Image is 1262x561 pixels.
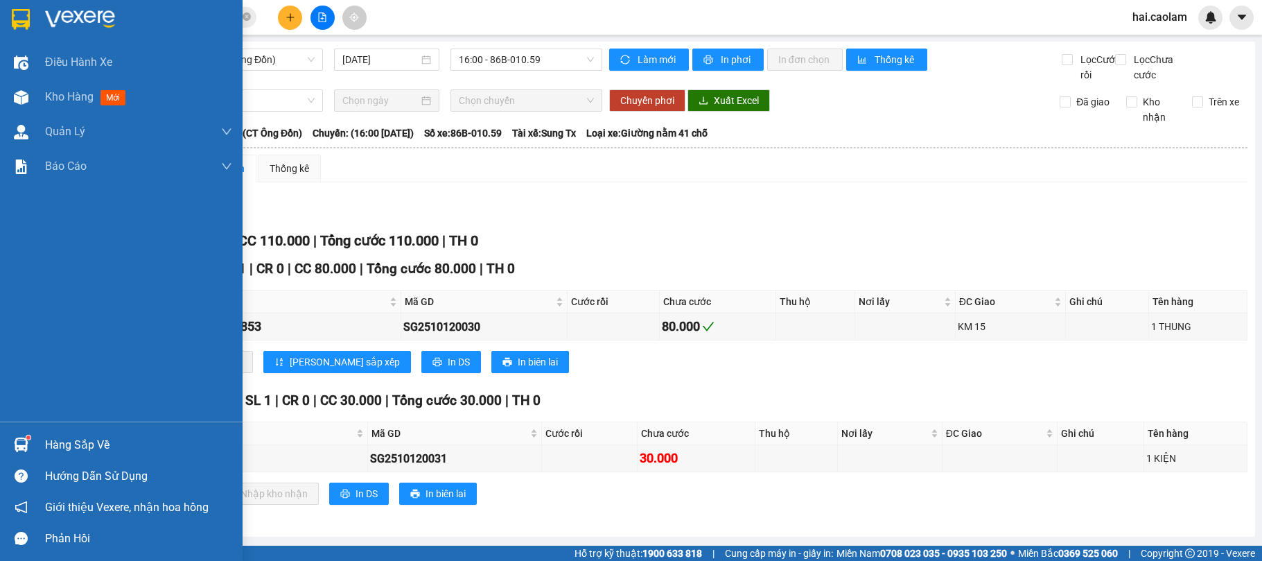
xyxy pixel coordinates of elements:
button: printerIn biên lai [399,483,477,505]
span: Giới thiệu Vexere, nhận hoa hồng [45,499,209,516]
button: printerIn biên lai [491,351,569,373]
span: ĐC Giao [946,426,1043,441]
span: Kho hàng [45,90,94,103]
th: Thu hộ [776,291,855,313]
td: SG2510120031 [368,445,542,472]
img: warehouse-icon [14,55,28,70]
div: 80.000 [662,317,774,336]
img: warehouse-icon [14,90,28,105]
img: warehouse-icon [14,125,28,139]
span: Mã GD [405,294,553,309]
span: In biên lai [518,354,558,370]
span: Chuyến: (16:00 [DATE]) [313,126,414,141]
span: ⚪️ [1010,551,1015,556]
span: check [702,320,715,333]
span: Hỗ trợ kỹ thuật: [575,546,702,561]
span: Thống kê [875,52,916,67]
span: Xuất Excel [714,93,759,108]
button: syncLàm mới [609,49,689,71]
th: Chưa cước [638,422,755,445]
span: aim [349,12,359,22]
span: CC 80.000 [295,261,356,277]
span: sort-ascending [274,357,284,368]
th: Thu hộ [755,422,838,445]
span: TH 0 [512,392,541,408]
span: | [360,261,363,277]
div: NGÔN 0916485147 [133,449,365,468]
span: Tổng cước 110.000 [320,232,439,249]
span: SL 1 [245,392,272,408]
td: SG2510120030 [401,313,568,340]
span: Người nhận [134,294,387,309]
span: Lọc Cước rồi [1075,52,1122,83]
div: Hướng dẫn sử dụng [45,466,232,487]
span: plus [286,12,295,22]
span: TH 0 [487,261,515,277]
div: 1 KIỆN [1146,451,1245,466]
span: notification [15,501,28,514]
div: Phản hồi [45,528,232,549]
span: Quản Lý [45,123,85,140]
span: printer [410,489,420,500]
span: | [288,261,291,277]
span: | [385,392,389,408]
span: printer [502,357,512,368]
span: copyright [1185,549,1195,558]
span: printer [432,357,442,368]
img: warehouse-icon [14,438,28,452]
span: In biên lai [426,486,466,501]
span: | [1128,546,1130,561]
span: caret-down [1236,11,1248,24]
button: bar-chartThống kê [846,49,927,71]
span: CC 30.000 [320,392,382,408]
span: file-add [317,12,327,22]
span: hai.caolam [1121,8,1198,26]
sup: 1 [26,435,30,440]
span: | [249,261,253,277]
div: Hàng sắp về [45,435,232,456]
span: Nơi lấy [859,294,940,309]
button: caret-down [1229,6,1254,30]
img: icon-new-feature [1204,11,1217,24]
button: aim [342,6,367,30]
span: Người nhận [134,426,353,441]
span: Chọn chuyến [459,90,594,111]
span: | [480,261,483,277]
span: Tổng cước 80.000 [367,261,476,277]
th: Ghi chú [1066,291,1149,313]
span: printer [703,55,715,66]
span: In DS [356,486,378,501]
span: CC 110.000 [238,232,310,249]
div: 1 THUNG [1151,319,1245,334]
span: | [505,392,509,408]
span: Mã GD [371,426,527,441]
span: download [699,96,708,107]
span: Báo cáo [45,157,87,175]
th: Cước rồi [568,291,659,313]
span: In DS [448,354,470,370]
span: Trên xe [1203,94,1245,110]
input: 12/10/2025 [342,52,419,67]
input: Chọn ngày [342,93,419,108]
th: Cước rồi [542,422,638,445]
span: ĐC Giao [959,294,1051,309]
button: In đơn chọn [767,49,843,71]
span: | [442,232,446,249]
span: Kho nhận [1137,94,1182,125]
span: Làm mới [638,52,678,67]
span: message [15,532,28,545]
strong: 0708 023 035 - 0935 103 250 [880,548,1007,559]
div: SG2510120031 [370,450,539,467]
strong: 1900 633 818 [642,548,702,559]
th: Chưa cước [660,291,777,313]
span: Loại xe: Giường nằm 41 chỗ [586,126,708,141]
button: Chuyển phơi [609,89,685,112]
img: solution-icon [14,159,28,174]
span: Tài xế: Sung Tx [512,126,576,141]
span: CR 0 [256,261,284,277]
div: 30.000 [640,449,753,468]
span: mới [100,90,125,105]
span: close-circle [243,12,251,21]
div: SG2510120030 [403,318,565,336]
button: file-add [310,6,335,30]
